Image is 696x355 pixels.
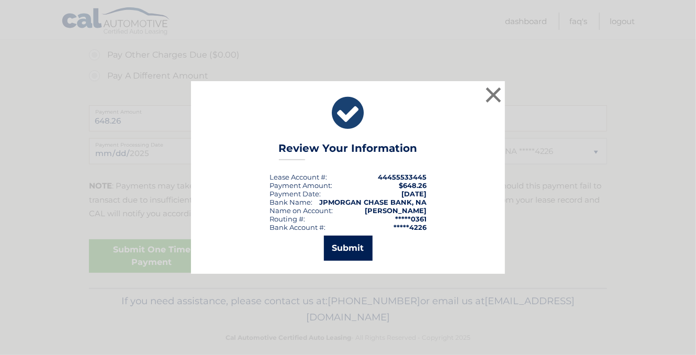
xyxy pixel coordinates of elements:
[319,198,426,206] strong: JPMORGAN CHASE BANK, NA
[270,173,327,181] div: Lease Account #:
[270,181,332,190] div: Payment Amount:
[401,190,426,198] span: [DATE]
[270,215,305,223] div: Routing #:
[270,198,312,206] div: Bank Name:
[483,84,504,105] button: ×
[270,190,321,198] div: :
[270,223,325,231] div: Bank Account #:
[324,236,373,261] button: Submit
[279,142,418,160] h3: Review Your Information
[378,173,426,181] strong: 44455533445
[365,206,426,215] strong: [PERSON_NAME]
[270,190,319,198] span: Payment Date
[399,181,426,190] span: $648.26
[270,206,333,215] div: Name on Account:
